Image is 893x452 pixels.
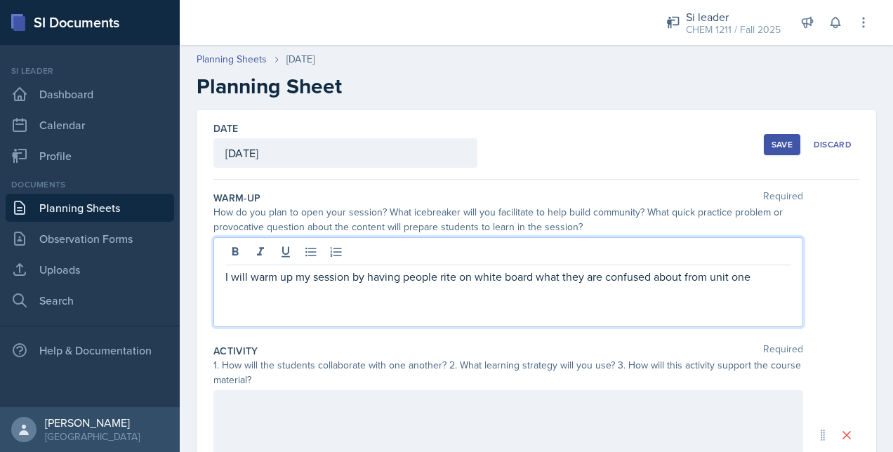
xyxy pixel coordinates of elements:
[6,255,174,284] a: Uploads
[686,8,781,25] div: Si leader
[763,344,803,358] span: Required
[286,52,315,67] div: [DATE]
[6,65,174,77] div: Si leader
[772,139,793,150] div: Save
[213,191,260,205] label: Warm-Up
[45,416,140,430] div: [PERSON_NAME]
[6,286,174,314] a: Search
[763,191,803,205] span: Required
[197,74,876,99] h2: Planning Sheet
[806,134,859,155] button: Discard
[213,205,803,234] div: How do you plan to open your session? What icebreaker will you facilitate to help build community...
[45,430,140,444] div: [GEOGRAPHIC_DATA]
[197,52,267,67] a: Planning Sheets
[6,80,174,108] a: Dashboard
[686,22,781,37] div: CHEM 1211 / Fall 2025
[764,134,800,155] button: Save
[213,121,238,135] label: Date
[6,178,174,191] div: Documents
[6,225,174,253] a: Observation Forms
[225,268,791,285] p: I will warm up my session by having people rite on white board what they are confused about from ...
[213,358,803,387] div: 1. How will the students collaborate with one another? 2. What learning strategy will you use? 3....
[6,336,174,364] div: Help & Documentation
[6,194,174,222] a: Planning Sheets
[213,344,258,358] label: Activity
[6,142,174,170] a: Profile
[6,111,174,139] a: Calendar
[814,139,852,150] div: Discard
